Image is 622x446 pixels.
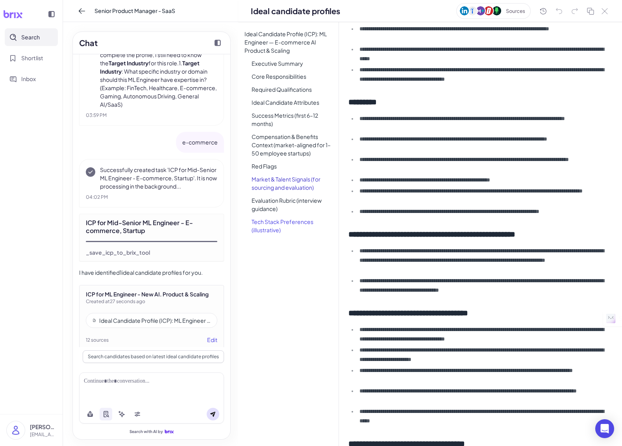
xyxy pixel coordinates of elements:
div: Ideal candidate profiles [251,5,340,17]
button: Inbox [5,70,58,88]
button: Send message [207,408,219,420]
span: Search [21,33,40,41]
li: Evaluation Rubric (interview guidance) [245,195,339,215]
p: Successfully created task 'ICP for Mid-Senior ML Engineer - E-commerce, Startup'. It is now proce... [100,166,217,191]
strong: Target Industry [109,59,148,67]
li: Success Metrics (first 6–12 months) [245,110,339,130]
p: I understand you're looking for an ICP for an ML Engineer focused on New AI Product & Scaling, wi... [100,9,217,109]
button: Collapse chat [211,37,224,49]
li: Core Responsibilities [245,71,339,82]
p: [PERSON_NAME] [30,423,56,431]
li: Tech Stack Preferences (illustrative) [245,216,339,236]
button: Shortlist [5,49,58,67]
span: 12 sources [86,337,109,344]
img: sources [456,3,531,19]
button: Search [5,28,58,46]
li: Red Flags [245,161,339,172]
img: user_logo.png [7,421,25,439]
li: Compensation & Benefits Context (market-aligned for 1–50 employee startups) [245,131,339,159]
span: Created at 27 seconds ago [86,298,145,305]
li: Ideal Candidate Profile (ICP): ML Engineer — E-commerce AI Product & Scaling [238,28,339,56]
div: Open Intercom Messenger [595,419,614,438]
div: I have identified 1 ideal candidate profiles for you. [79,268,224,277]
li: Executive Summary [245,58,339,69]
div: ICP for ML Engineer - New AI. Product & Scaling [86,290,209,298]
p: e-commerce [182,138,218,146]
div: 03:59 PM [86,112,217,119]
div: 04:02 PM [86,194,217,201]
span: Shortlist [21,54,43,62]
span: Senior Product Manager - SaaS [94,7,175,15]
button: Edit [207,336,217,344]
div: _save_icp_to_brix_tool [86,248,150,256]
h2: Chat [79,37,98,49]
div: Ideal Candidate Profile (ICP): ML Engineer — E-commerce AI Product & Scaling [99,316,211,324]
p: [EMAIL_ADDRESS][DOMAIN_NAME] [30,431,56,438]
li: Market & Talent Signals (for sourcing and evaluation) [245,174,339,193]
li: Ideal Candidate Attributes [245,97,339,108]
span: Search with AI by [130,429,163,434]
button: Search candidates based on latest ideal candidate profiles [83,350,224,363]
li: Required Qualifications [245,84,339,95]
span: Inbox [21,75,36,83]
div: ICP for Mid-Senior ML Engineer - E-commerce, Startup [86,219,217,235]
